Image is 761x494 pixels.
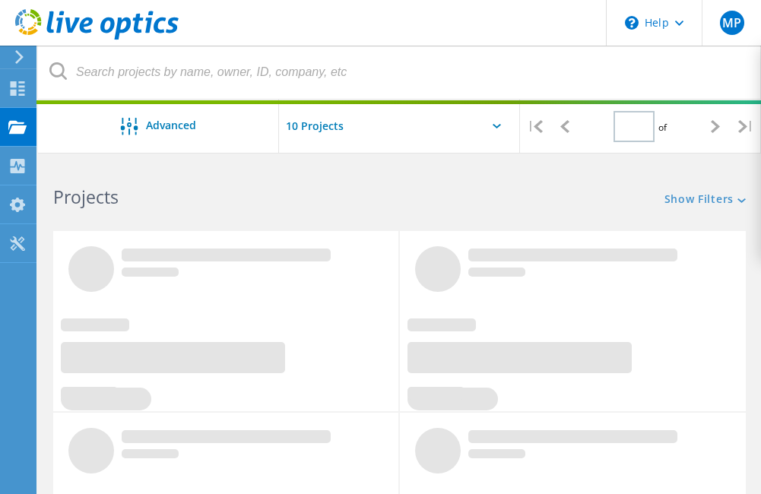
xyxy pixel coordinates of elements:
[664,194,746,207] a: Show Filters
[658,121,667,134] span: of
[625,16,639,30] svg: \n
[15,32,179,43] a: Live Optics Dashboard
[731,100,761,154] div: |
[146,120,196,131] span: Advanced
[722,17,741,29] span: MP
[53,185,119,209] b: Projects
[520,100,550,154] div: |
